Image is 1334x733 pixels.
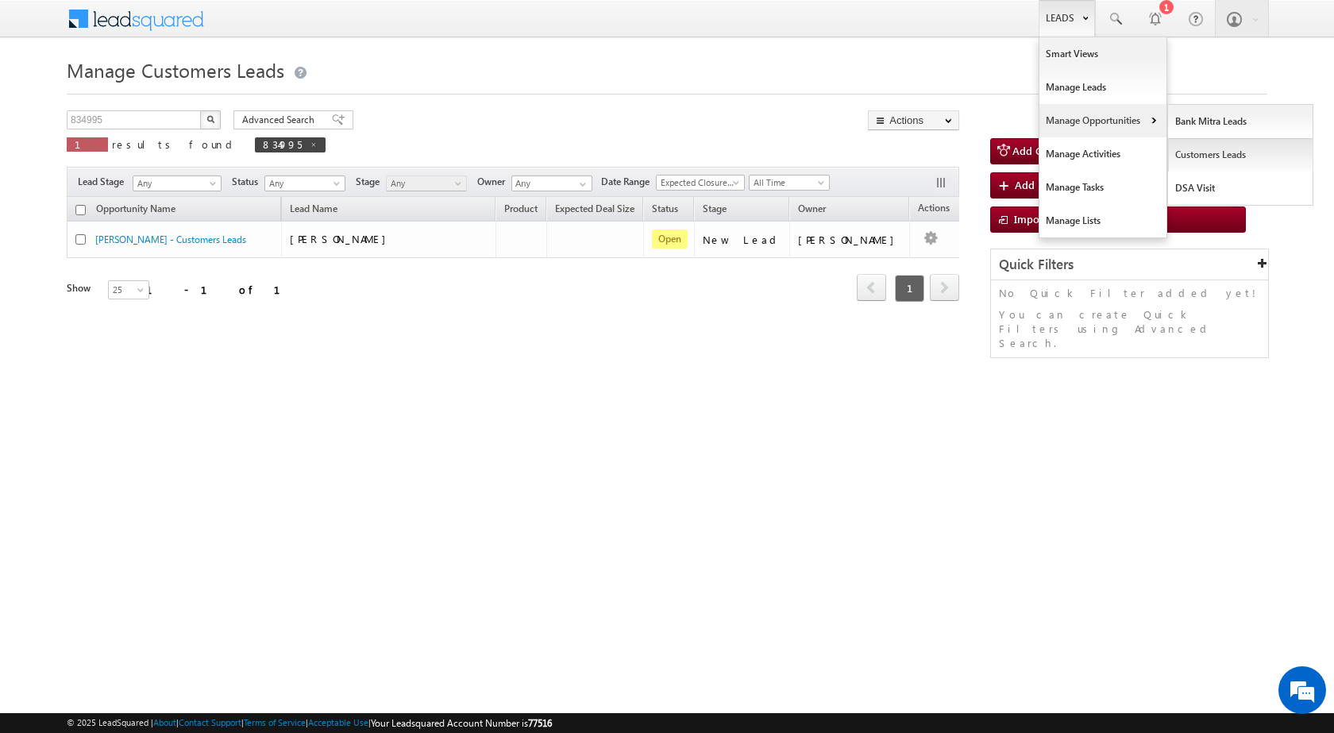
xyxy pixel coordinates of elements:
[67,281,95,295] div: Show
[703,203,727,214] span: Stage
[571,176,591,192] a: Show All Items
[244,717,306,727] a: Terms of Service
[112,137,238,151] span: results found
[1039,137,1166,171] a: Manage Activities
[1015,178,1085,191] span: Add New Lead
[910,199,958,220] span: Actions
[109,283,151,297] span: 25
[216,489,288,511] em: Start Chat
[95,233,246,245] a: [PERSON_NAME] - Customers Leads
[206,115,214,123] img: Search
[644,200,686,221] a: Status
[750,176,825,190] span: All Time
[356,175,386,189] span: Stage
[386,176,467,191] a: Any
[265,176,341,191] span: Any
[108,280,149,299] a: 25
[263,137,302,151] span: 834995
[991,249,1268,280] div: Quick Filters
[242,113,319,127] span: Advanced Search
[555,203,634,214] span: Expected Deal Size
[153,717,176,727] a: About
[601,175,656,189] span: Date Range
[133,176,216,191] span: Any
[260,8,299,46] div: Minimize live chat window
[21,147,290,476] textarea: Type your message and hit 'Enter'
[1039,204,1166,237] a: Manage Lists
[83,83,267,104] div: Chat with us now
[308,717,368,727] a: Acceptable Use
[264,176,345,191] a: Any
[67,57,284,83] span: Manage Customers Leads
[511,176,592,191] input: Type to Search
[504,203,538,214] span: Product
[652,230,688,249] span: Open
[1039,71,1166,104] a: Manage Leads
[1168,138,1313,172] a: Customers Leads
[27,83,67,104] img: d_60004797649_company_0_60004797649
[290,232,394,245] span: [PERSON_NAME]
[78,175,130,189] span: Lead Stage
[371,717,552,729] span: Your Leadsquared Account Number is
[88,200,183,221] a: Opportunity Name
[96,203,175,214] span: Opportunity Name
[75,137,100,151] span: 1
[703,233,782,247] div: New Lead
[798,203,826,214] span: Owner
[387,176,462,191] span: Any
[133,176,222,191] a: Any
[1168,172,1313,205] a: DSA Visit
[232,175,264,189] span: Status
[930,276,959,301] a: next
[477,175,511,189] span: Owner
[857,276,886,301] a: prev
[868,110,959,130] button: Actions
[656,175,745,191] a: Expected Closure Date
[999,307,1260,350] p: You can create Quick Filters using Advanced Search.
[999,286,1260,300] p: No Quick Filter added yet!
[695,200,734,221] a: Stage
[75,205,86,215] input: Check all records
[798,233,902,247] div: [PERSON_NAME]
[1039,37,1166,71] a: Smart Views
[930,274,959,301] span: next
[146,280,299,299] div: 1 - 1 of 1
[657,176,739,190] span: Expected Closure Date
[1014,212,1132,226] span: Import Customers Leads
[179,717,241,727] a: Contact Support
[528,717,552,729] span: 77516
[1012,144,1117,157] span: Add Customers Leads
[282,200,345,221] span: Lead Name
[1039,104,1166,137] a: Manage Opportunities
[857,274,886,301] span: prev
[749,175,830,191] a: All Time
[1168,105,1313,138] a: Bank Mitra Leads
[547,200,642,221] a: Expected Deal Size
[895,275,924,302] span: 1
[67,716,552,731] span: © 2025 LeadSquared | | | | |
[1039,171,1166,204] a: Manage Tasks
